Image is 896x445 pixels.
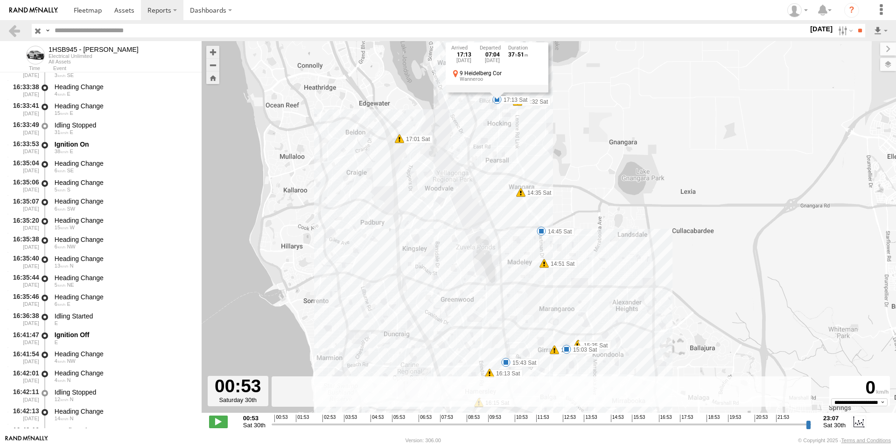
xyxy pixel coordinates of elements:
[399,135,433,143] label: 17:01 Sat
[578,340,611,349] label: 15:35 Sat
[5,436,48,445] a: Visit our Website
[206,46,219,58] button: Zoom in
[7,367,40,385] div: 16:42:01 [DATE]
[440,415,453,422] span: 07:53
[55,206,66,212] span: 6
[55,388,193,396] div: Idling Stopped
[55,377,66,383] span: 4
[9,7,58,14] img: rand-logo.svg
[7,120,40,137] div: 16:33:49 [DATE]
[7,425,40,442] div: 16:42:16 [DATE]
[70,148,73,154] span: Heading: 112
[755,415,768,422] span: 20:53
[55,369,193,377] div: Heading Change
[544,260,577,268] label: 14:51 Sat
[70,396,74,402] span: Heading: 15
[274,415,287,422] span: 00:53
[55,244,66,249] span: 6
[7,291,40,309] div: 16:35:46 [DATE]
[55,91,66,97] span: 4
[55,274,193,282] div: Heading Change
[70,416,74,421] span: Heading: 340
[55,407,193,416] div: Heading Change
[49,46,139,53] div: 1HSB945 - Ben - View Asset History
[55,225,69,230] span: 15
[611,415,624,422] span: 14:53
[844,3,859,18] i: ?
[67,206,75,212] span: Heading: 223
[67,301,70,307] span: Heading: 77
[834,24,854,37] label: Search Filter Options
[206,71,219,84] button: Zoom Home
[55,235,193,244] div: Heading Change
[70,263,74,268] span: Heading: 349
[506,359,539,367] label: 15:43 Sat
[480,58,505,64] div: [DATE]
[451,58,477,64] div: [DATE]
[70,225,75,230] span: Heading: 256
[479,399,512,407] label: 16:15 Sat
[55,339,58,345] span: Heading: 105
[563,415,576,422] span: 12:53
[206,58,219,71] button: Zoom out
[406,438,441,443] div: Version: 306.00
[707,415,720,422] span: 18:53
[67,187,70,192] span: Heading: 184
[680,415,693,422] span: 17:53
[322,415,336,422] span: 02:53
[480,52,505,58] div: 07:04
[70,129,73,135] span: Heading: 112
[7,139,40,156] div: 16:33:53 [DATE]
[460,70,543,76] div: 9 Heidelberg Cor
[841,438,891,443] a: Terms and Conditions
[7,387,40,404] div: 16:42:11 [DATE]
[243,422,266,429] span: Sat 30th Aug 2025
[49,59,139,64] div: All Assets
[70,110,73,116] span: Heading: 103
[7,330,40,347] div: 16:41:47 [DATE]
[371,415,384,422] span: 04:53
[7,196,40,213] div: 16:35:07 [DATE]
[784,3,811,17] div: Wayne Betts
[7,24,21,37] a: Back to previous Page
[7,177,40,194] div: 16:35:06 [DATE]
[55,320,58,326] span: Heading: 105
[55,83,193,91] div: Heading Change
[873,24,889,37] label: Export results as...
[55,121,193,129] div: Idling Stopped
[7,158,40,175] div: 16:35:04 [DATE]
[7,406,40,423] div: 16:42:13 [DATE]
[55,102,193,110] div: Heading Change
[55,331,193,339] div: Ignition Off
[55,216,193,225] div: Heading Change
[808,24,834,34] label: [DATE]
[577,341,610,350] label: 15:35 Sat
[55,197,193,205] div: Heading Change
[488,415,501,422] span: 09:53
[7,100,40,118] div: 16:33:41 [DATE]
[55,293,193,301] div: Heading Change
[508,51,518,58] span: 37
[55,263,69,268] span: 13
[55,129,69,135] span: 31
[467,415,480,422] span: 08:53
[55,254,193,263] div: Heading Change
[67,168,74,173] span: Heading: 153
[7,215,40,232] div: 16:35:20 [DATE]
[541,227,574,236] label: 14:45 Sat
[798,438,891,443] div: © Copyright 2025 -
[67,377,70,383] span: Heading: 12
[44,24,51,37] label: Search Query
[7,311,40,328] div: 16:36:38 [DATE]
[55,301,66,307] span: 6
[67,91,70,97] span: Heading: 70
[632,415,645,422] span: 15:53
[7,253,40,270] div: 16:35:40 [DATE]
[67,72,74,78] span: Heading: 128
[518,98,551,106] label: 14:32 Sat
[659,415,672,422] span: 16:53
[67,358,75,364] span: Heading: 315
[567,346,600,354] label: 15:03 Sat
[55,110,69,116] span: 15
[55,358,66,364] span: 4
